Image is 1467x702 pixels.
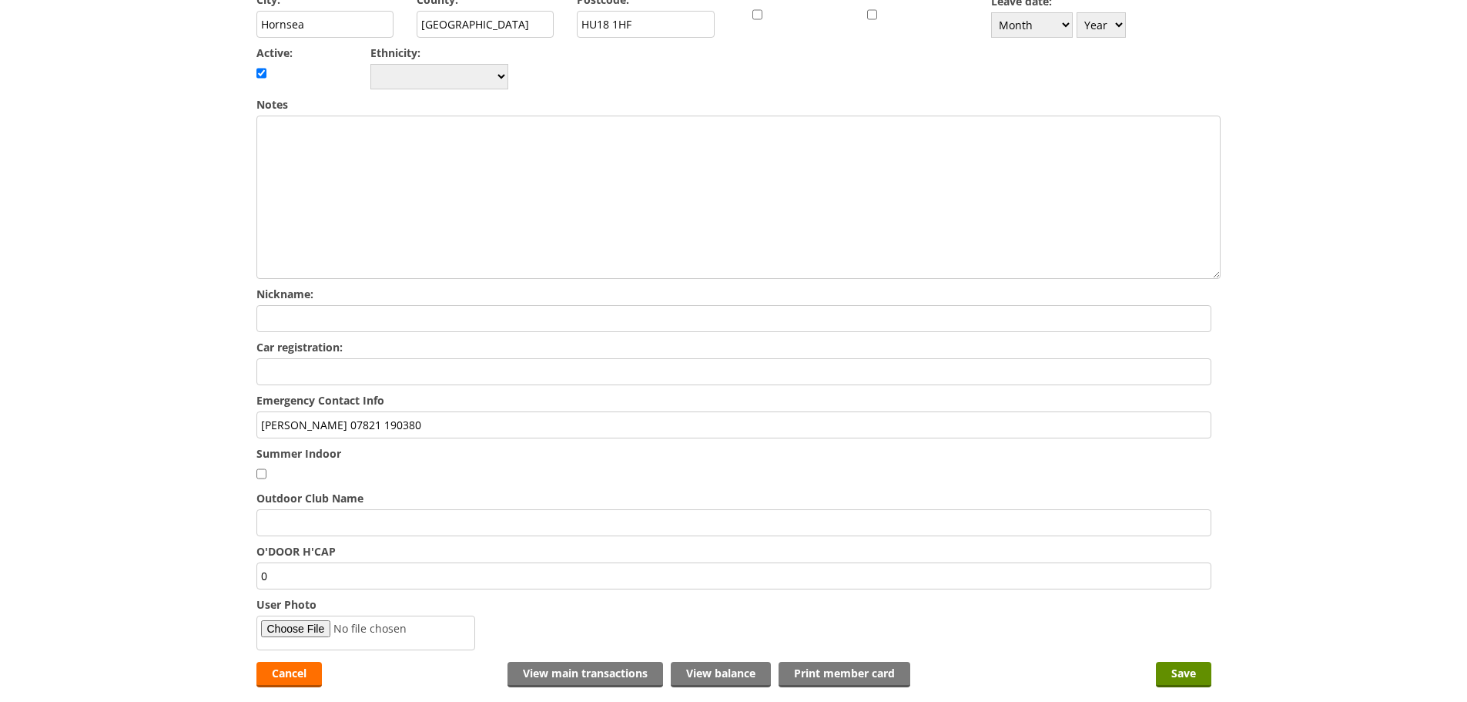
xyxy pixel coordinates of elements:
a: View balance [671,662,771,687]
a: Print member card [779,662,910,687]
label: Outdoor Club Name [256,491,1211,506]
label: Nickname: [256,287,1211,301]
label: User Photo [256,597,1211,612]
label: O'DOOR H'CAP [256,544,1211,559]
label: Active: [256,45,371,60]
label: Notes [256,97,1211,112]
a: View main transactions [507,662,663,687]
label: Ethnicity: [370,45,508,60]
label: Summer Indoor [256,446,1211,461]
label: Emergency Contact Info [256,393,1211,408]
label: Car registration: [256,340,1211,354]
input: Save [1156,662,1211,687]
a: Cancel [256,662,322,687]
